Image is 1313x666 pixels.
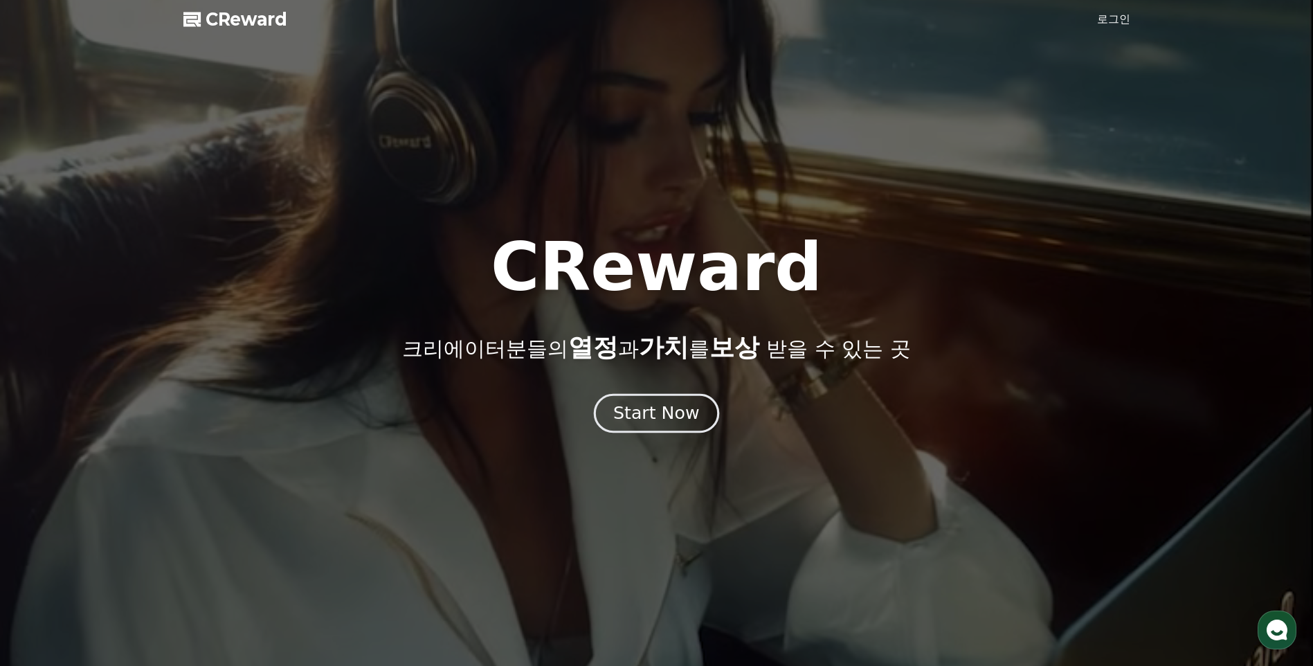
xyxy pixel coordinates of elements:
[4,439,91,474] a: 홈
[594,394,719,433] button: Start Now
[491,234,822,300] h1: CReward
[206,8,287,30] span: CReward
[613,402,699,425] div: Start Now
[214,460,230,471] span: 설정
[91,439,179,474] a: 대화
[639,333,689,361] span: 가치
[183,8,287,30] a: CReward
[568,333,618,361] span: 열정
[179,439,266,474] a: 설정
[709,333,759,361] span: 보상
[597,408,716,422] a: Start Now
[402,334,910,361] p: 크리에이터분들의 과 를 받을 수 있는 곳
[127,460,143,471] span: 대화
[1097,11,1130,28] a: 로그인
[44,460,52,471] span: 홈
